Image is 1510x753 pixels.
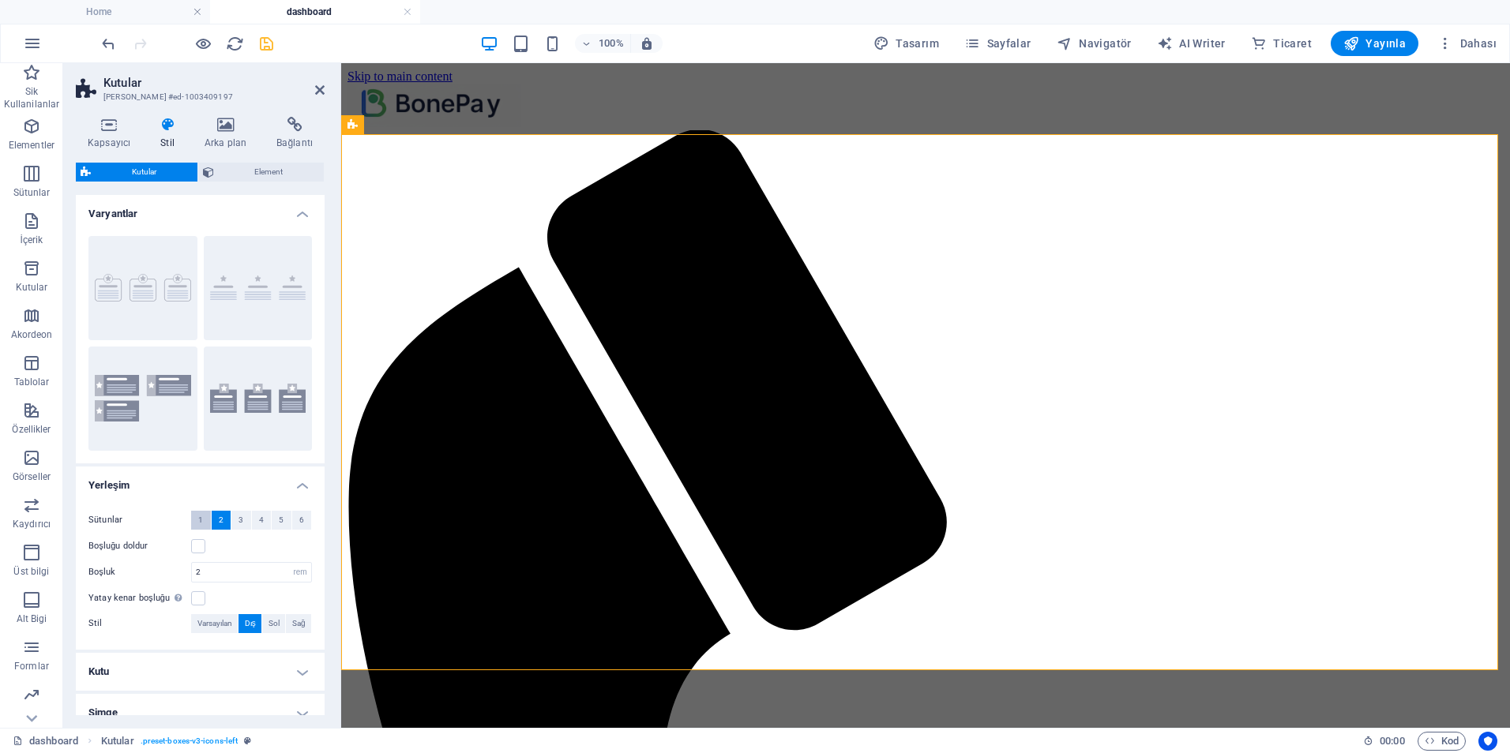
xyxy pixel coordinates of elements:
span: Element [219,163,320,182]
span: 2 [219,511,223,530]
span: Dahası [1437,36,1497,51]
button: 2 [212,511,231,530]
p: Elementler [9,139,54,152]
h4: Bağlantı [265,117,325,150]
button: Sağ [286,614,311,633]
i: Bu element, özelleştirilebilir bir ön ayar [244,736,251,745]
label: Stil [88,614,191,633]
p: Özellikler [12,423,51,436]
button: save [257,34,276,53]
span: 3 [239,511,243,530]
h4: dashboard [210,3,420,21]
button: Sol [262,614,285,633]
i: Sayfayı yeniden yükleyin [226,35,244,53]
h4: Arka plan [193,117,265,150]
label: Sütunlar [88,511,191,530]
p: Akordeon [11,328,53,341]
h3: [PERSON_NAME] #ed-1003409197 [103,90,293,104]
p: İçerik [20,234,43,246]
p: Kaydırıcı [13,518,51,530]
button: 4 [252,511,272,530]
span: 4 [259,511,264,530]
span: 00 00 [1380,732,1404,751]
h4: Stil [148,117,193,150]
span: Dış [245,614,256,633]
p: Alt Bigi [17,613,47,625]
p: Pazarlama [7,707,55,720]
h6: Oturum süresi [1363,732,1405,751]
span: Ticaret [1251,36,1312,51]
p: Kutular [16,281,48,294]
h4: Kapsayıcı [76,117,148,150]
button: Ön izleme modundan çıkıp düzenlemeye devam etmek için buraya tıklayın [193,34,212,53]
button: 5 [272,511,291,530]
h6: 100% [599,34,624,53]
button: undo [99,34,118,53]
span: 1 [198,511,203,530]
button: Element [198,163,325,182]
span: Sağ [292,614,306,633]
label: Boşluk [88,568,191,576]
p: Sütunlar [13,186,51,199]
button: AI Writer [1151,31,1232,56]
button: 6 [292,511,312,530]
a: Skip to main content [6,6,111,20]
h4: Yerleşim [76,466,325,495]
span: Sol [269,614,280,633]
p: Görseller [13,470,51,483]
i: Yeniden boyutlandırmada yakınlaştırma düzeyini seçilen cihaza uyacak şekilde otomatik olarak ayarla. [640,36,654,51]
button: Varsayılan [191,614,238,633]
span: Kod [1425,732,1459,751]
button: Tasarım [867,31,945,56]
button: 100% [575,34,631,53]
label: Boşluğu doldur [88,537,191,556]
button: Yayınla [1331,31,1418,56]
p: Tablolar [14,376,50,388]
span: Navigatör [1057,36,1132,51]
span: Kutular [96,163,193,182]
h2: Kutular [103,76,325,90]
i: Geri al: Elementleri sil (Ctrl+Z) [100,35,118,53]
button: Kod [1418,732,1466,751]
button: Dış [239,614,261,633]
p: Üst bilgi [13,565,49,578]
span: Seçmek için tıkla. Düzenlemek için çift tıkla [101,732,134,751]
nav: breadcrumb [101,732,251,751]
p: Formlar [14,660,49,672]
span: Sayfalar [964,36,1031,51]
button: reload [225,34,244,53]
button: Kutular [76,163,197,182]
button: Sayfalar [958,31,1038,56]
h4: Simge [76,694,325,732]
a: Seçimi iptal etmek için tıkla. Sayfaları açmak için çift tıkla [13,732,78,751]
span: Varsayılan [197,614,232,633]
button: Usercentrics [1478,732,1497,751]
span: AI Writer [1157,36,1226,51]
button: 1 [191,511,211,530]
span: Yayınla [1343,36,1406,51]
span: Tasarım [873,36,939,51]
button: 3 [231,511,251,530]
h4: Varyantlar [76,195,325,223]
h4: Kutu [76,653,325,691]
span: 5 [279,511,284,530]
span: 6 [299,511,304,530]
span: . preset-boxes-v3-icons-left [141,732,239,751]
button: Dahası [1431,31,1503,56]
button: Navigatör [1050,31,1138,56]
i: Kaydet (Ctrl+S) [257,35,276,53]
label: Yatay kenar boşluğu [88,589,191,608]
span: : [1391,735,1393,747]
div: Tasarım (Ctrl+Alt+Y) [867,31,945,56]
button: Ticaret [1245,31,1318,56]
